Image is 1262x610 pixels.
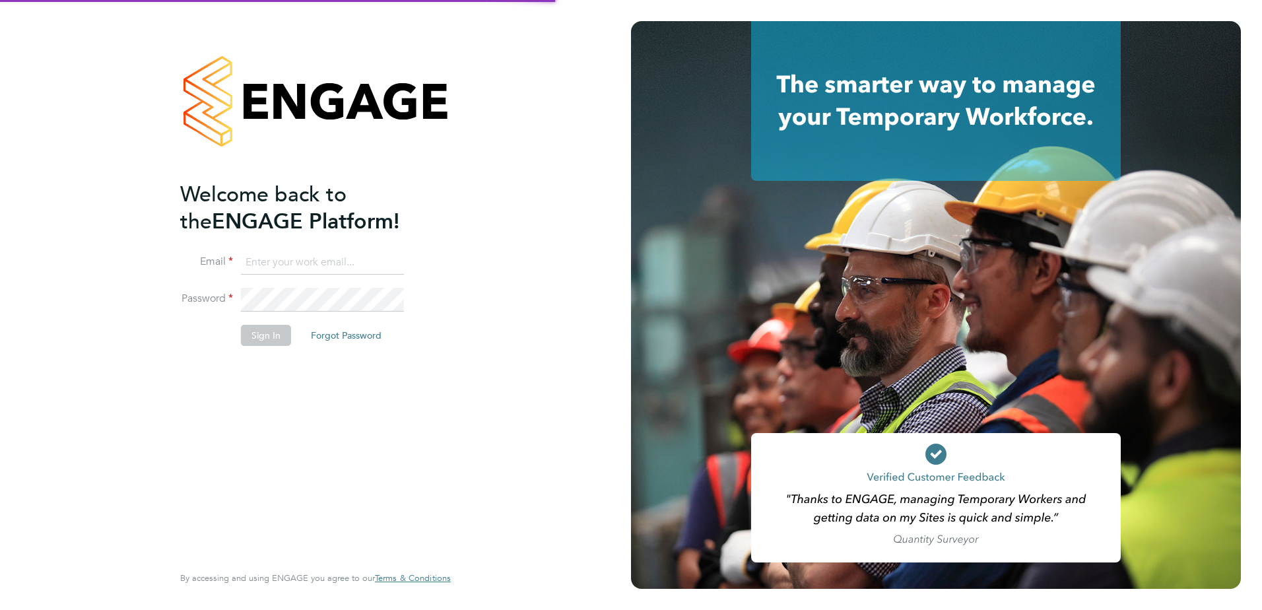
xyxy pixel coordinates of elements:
[241,325,291,346] button: Sign In
[180,572,451,584] span: By accessing and using ENGAGE you agree to our
[300,325,392,346] button: Forgot Password
[241,251,404,275] input: Enter your work email...
[180,181,438,235] h2: ENGAGE Platform!
[180,182,347,234] span: Welcome back to the
[180,255,233,269] label: Email
[180,292,233,306] label: Password
[375,573,451,584] a: Terms & Conditions
[375,572,451,584] span: Terms & Conditions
